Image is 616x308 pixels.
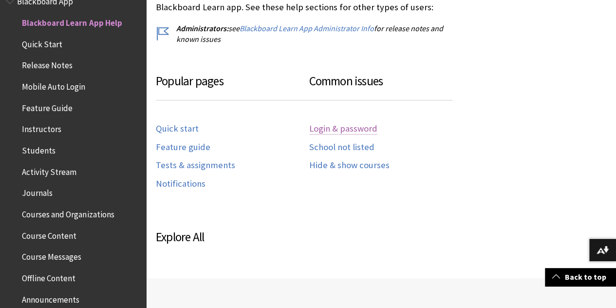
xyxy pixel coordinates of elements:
[22,270,75,283] span: Offline Content
[156,123,199,135] a: Quick start
[22,185,53,198] span: Journals
[156,160,235,171] a: Tests & assignments
[309,123,377,135] a: Login & password
[22,291,79,305] span: Announcements
[545,268,616,286] a: Back to top
[240,23,374,34] a: Blackboard Learn App Administrator Info
[309,72,453,101] h3: Common issues
[22,36,62,49] span: Quick Start
[156,228,462,247] h3: Explore All
[22,228,76,241] span: Course Content
[22,78,85,92] span: Mobile Auto Login
[156,72,309,101] h3: Popular pages
[22,15,122,28] span: Blackboard Learn App Help
[22,164,76,177] span: Activity Stream
[309,160,390,171] a: Hide & show courses
[156,23,462,45] p: see for release notes and known issues
[309,142,374,153] a: School not listed
[22,142,56,155] span: Students
[176,23,228,33] span: Administrators:
[156,178,205,190] a: Notifications
[22,206,114,219] span: Courses and Organizations
[22,58,73,71] span: Release Notes
[22,100,73,113] span: Feature Guide
[22,249,81,262] span: Course Messages
[22,121,61,135] span: Instructors
[156,142,210,153] a: Feature guide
